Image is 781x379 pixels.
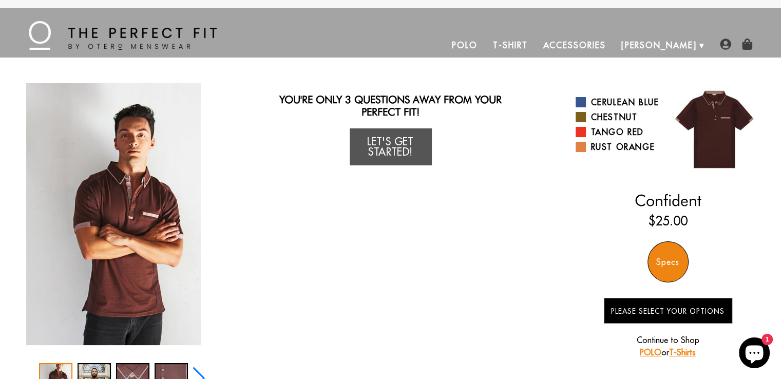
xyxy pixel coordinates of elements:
div: 1 / 5 [21,83,206,345]
a: Rust Orange [576,141,660,153]
img: IMG_1990_copy_1024x1024_2x_b66dcfa2-0627-4e7b-a228-9edf4cc9e4c8_340x.jpg [26,83,201,345]
a: T-Shirt [485,33,535,58]
ins: $25.00 [649,212,688,230]
a: Tango Red [576,126,660,138]
inbox-online-store-chat: Shopify online store chat [736,337,773,371]
div: Specs [647,241,689,282]
img: shopping-bag-icon.png [741,39,753,50]
a: [PERSON_NAME] [614,33,704,58]
a: Accessories [535,33,613,58]
img: 028.jpg [668,83,760,176]
a: Let's Get Started! [350,128,432,165]
p: Continue to Shop or [604,334,732,358]
h2: Confident [576,191,760,210]
a: POLO [640,347,661,357]
h2: You're only 3 questions away from your perfect fit! [269,93,512,118]
span: Please Select Your Options [611,307,725,316]
img: The Perfect Fit - by Otero Menswear - Logo [29,21,217,50]
a: Polo [444,33,485,58]
a: Chestnut [576,111,660,123]
img: user-account-icon.png [720,39,731,50]
a: T-Shirts [669,347,696,357]
a: Cerulean Blue [576,96,660,108]
button: Please Select Your Options [604,298,732,324]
